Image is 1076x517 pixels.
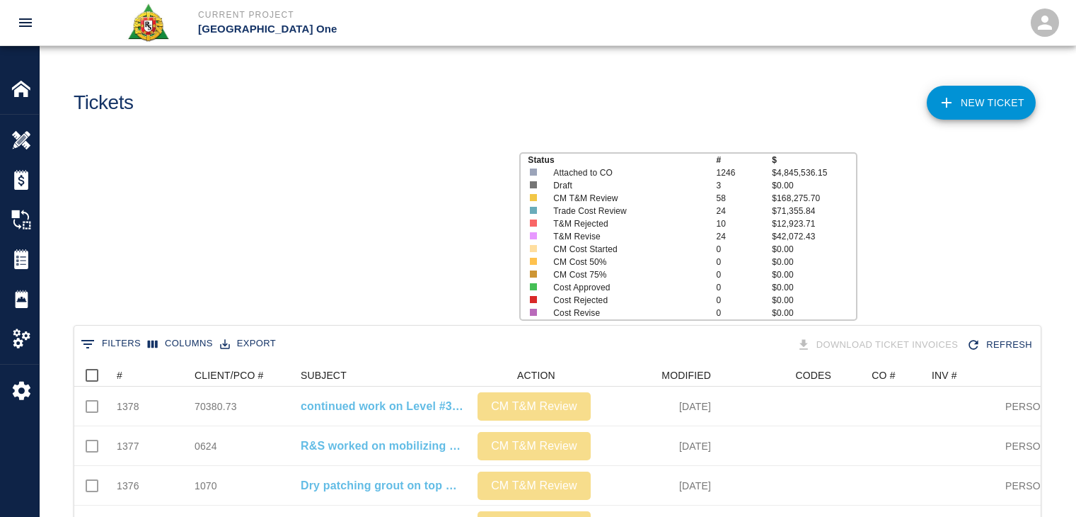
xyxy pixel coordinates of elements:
div: CO # [872,364,895,387]
h1: Tickets [74,91,134,115]
p: Cost Approved [553,281,700,294]
p: 24 [716,230,772,243]
p: $0.00 [772,179,855,192]
div: 70380.73 [195,399,237,414]
button: open drawer [8,6,42,40]
p: 58 [716,192,772,205]
a: NEW TICKET [927,86,1036,120]
img: Roger & Sons Concrete [127,3,170,42]
p: CM T&M Review [483,398,585,415]
div: ACTION [517,364,555,387]
p: T&M Revise [553,230,700,243]
p: CM Cost Started [553,243,700,256]
div: Refresh the list [964,333,1038,358]
div: 1377 [117,439,139,453]
p: 10 [716,217,772,230]
p: $0.00 [772,307,855,319]
p: CM Cost 50% [553,256,700,268]
p: $0.00 [772,243,855,256]
p: $0.00 [772,294,855,307]
p: CM T&M Review [483,438,585,455]
div: SUBJECT [301,364,347,387]
p: Cost Revise [553,307,700,319]
div: CODES [795,364,831,387]
a: Dry patching grout on top of beams for Column line L/2 2nd floor. [301,477,463,494]
p: T&M Rejected [553,217,700,230]
p: 0 [716,268,772,281]
div: [DATE] [598,387,718,426]
div: 1070 [195,479,217,493]
div: CLIENT/PCO # [195,364,264,387]
div: Tickets download in groups of 15 [794,333,964,358]
button: Select columns [144,333,216,355]
div: # [110,364,187,387]
p: 0 [716,294,772,307]
p: $ [772,154,855,166]
p: CM Cost 75% [553,268,700,281]
p: 0 [716,307,772,319]
div: [DATE] [598,426,718,466]
p: Status [528,154,716,166]
div: 1378 [117,399,139,414]
p: $42,072.43 [772,230,855,243]
p: $71,355.84 [772,205,855,217]
button: Show filters [77,333,144,356]
div: MODIFIED [598,364,718,387]
div: 0624 [195,439,217,453]
p: 0 [716,243,772,256]
p: Draft [553,179,700,192]
p: $4,845,536.15 [772,166,855,179]
div: SUBJECT [294,364,470,387]
p: [GEOGRAPHIC_DATA] One [198,21,615,38]
p: $0.00 [772,281,855,294]
button: Export [216,333,279,355]
p: $0.00 [772,256,855,268]
a: continued work on Level #3 Headhouse and hallway installing Styrofoam. [301,398,463,415]
div: CODES [718,364,838,387]
div: # [117,364,122,387]
button: Refresh [964,333,1038,358]
p: CM T&M Review [553,192,700,205]
div: CO # [838,364,925,387]
p: Cost Rejected [553,294,700,307]
a: R&S worked on mobilizing concrete buggy to area, transferring concrete... [301,438,463,455]
p: Trade Cost Review [553,205,700,217]
div: MODIFIED [661,364,711,387]
div: INV # [925,364,1006,387]
p: $0.00 [772,268,855,281]
p: 0 [716,281,772,294]
p: $12,923.71 [772,217,855,230]
p: $168,275.70 [772,192,855,205]
p: 24 [716,205,772,217]
p: # [716,154,772,166]
div: [DATE] [598,466,718,506]
div: CLIENT/PCO # [187,364,294,387]
div: INV # [932,364,957,387]
p: 0 [716,256,772,268]
p: CM T&M Review [483,477,585,494]
p: 1246 [716,166,772,179]
p: Attached to CO [553,166,700,179]
p: Current Project [198,8,615,21]
div: 1376 [117,479,139,493]
div: ACTION [470,364,598,387]
p: 3 [716,179,772,192]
